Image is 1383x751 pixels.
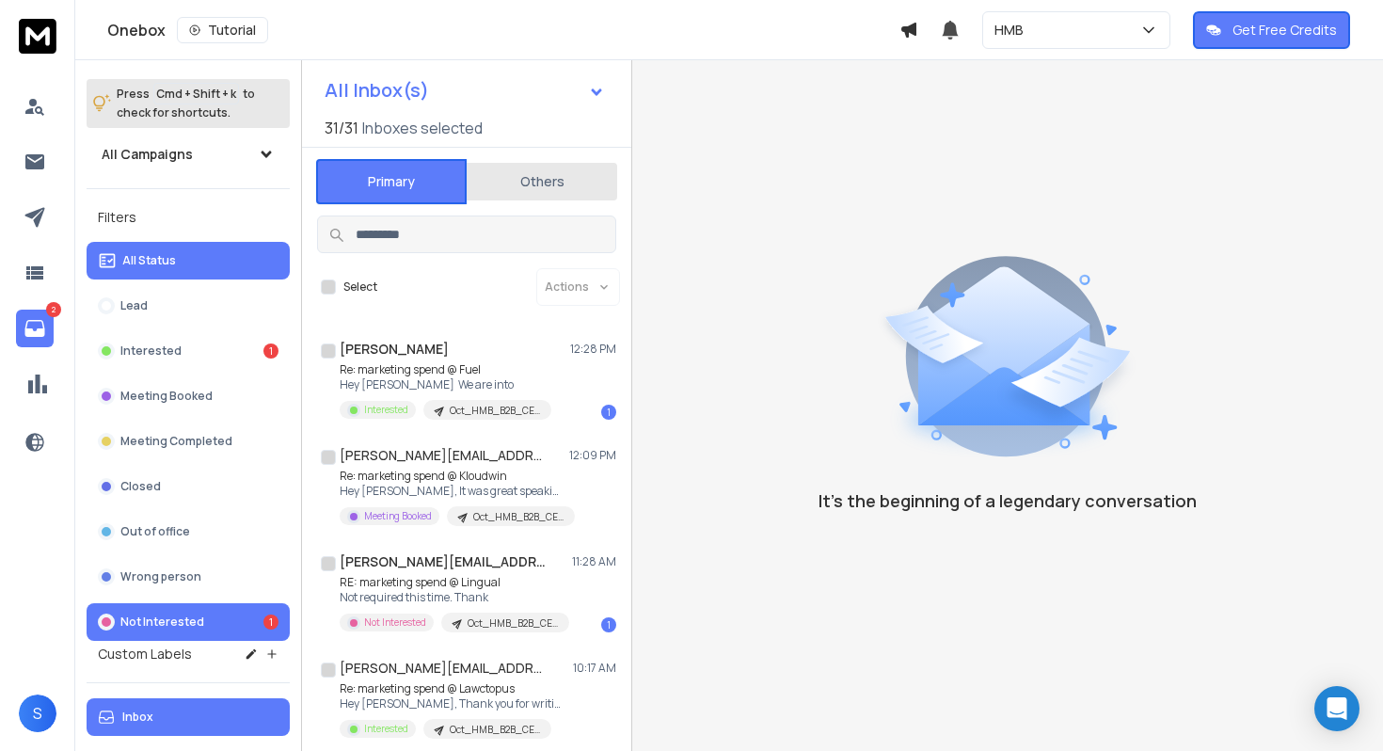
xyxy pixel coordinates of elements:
p: Press to check for shortcuts. [117,85,255,122]
div: Onebox [107,17,899,43]
p: Meeting Booked [364,509,432,523]
p: RE: marketing spend @ Lingual [340,575,565,590]
p: Not Interested [364,615,426,630]
a: 2 [16,310,54,347]
p: Interested [120,344,182,359]
p: Hey [PERSON_NAME], Thank you for writing [340,696,565,711]
button: Out of office [87,513,290,551]
h3: Inboxes selected [362,117,483,139]
p: Inbox [122,710,153,725]
p: Hey [PERSON_NAME], It was great speaking [340,484,565,499]
button: S [19,695,56,732]
button: Meeting Booked [87,377,290,415]
button: Others [467,161,617,202]
p: 12:28 PM [570,342,616,357]
p: Get Free Credits [1232,21,1337,40]
button: Get Free Credits [1193,11,1350,49]
button: All Inbox(s) [310,72,620,109]
button: Meeting Completed [87,423,290,460]
p: Meeting Booked [120,389,213,404]
div: 1 [263,615,278,630]
p: Out of office [120,524,190,539]
button: All Campaigns [87,136,290,173]
h1: [PERSON_NAME][EMAIL_ADDRESS][DOMAIN_NAME] [340,446,547,465]
p: Oct_HMB_B2B_CEO_India_11-100 [450,404,540,418]
p: 10:17 AM [573,661,616,676]
p: It’s the beginning of a legendary conversation [819,487,1197,514]
div: Open Intercom Messenger [1314,686,1359,731]
h3: Filters [87,204,290,231]
p: Re: marketing spend @ Lawctopus [340,681,565,696]
span: 31 / 31 [325,117,358,139]
p: Not Interested [120,615,204,630]
p: Wrong person [120,569,201,584]
h1: [PERSON_NAME][EMAIL_ADDRESS][DOMAIN_NAME] [340,552,547,571]
h3: Custom Labels [98,645,192,663]
h1: [PERSON_NAME] [340,340,449,359]
div: 1 [263,344,278,359]
p: Interested [364,722,408,736]
p: Oct_HMB_B2B_CEO_India_11-100 [473,510,564,524]
p: Re: marketing spend @ Fuel [340,362,551,377]
button: Closed [87,468,290,505]
p: All Status [122,253,176,268]
p: HMB [994,21,1031,40]
p: Closed [120,479,161,494]
p: Oct_HMB_B2B_CEO_India_11-100 [468,616,558,631]
button: Tutorial [177,17,268,43]
p: Lead [120,298,148,313]
button: Primary [316,159,467,204]
button: Inbox [87,698,290,736]
button: Lead [87,287,290,325]
button: All Status [87,242,290,280]
h1: [PERSON_NAME][EMAIL_ADDRESS][PERSON_NAME][DOMAIN_NAME] [340,659,547,678]
button: Interested1 [87,332,290,370]
span: Cmd + Shift + k [153,83,239,104]
button: Not Interested1 [87,603,290,641]
div: 1 [601,617,616,632]
p: 11:28 AM [572,554,616,569]
p: Oct_HMB_B2B_CEO_India_11-100 [450,723,540,737]
p: Not required this time. Thank [340,590,565,605]
div: 1 [601,405,616,420]
p: Hey [PERSON_NAME] We are into [340,377,551,392]
h1: All Inbox(s) [325,81,429,100]
p: 2 [46,302,61,317]
h1: All Campaigns [102,145,193,164]
p: Interested [364,403,408,417]
button: Wrong person [87,558,290,596]
p: Re: marketing spend @ Kloudwin [340,469,565,484]
p: Meeting Completed [120,434,232,449]
p: 12:09 PM [569,448,616,463]
label: Select [343,280,377,295]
